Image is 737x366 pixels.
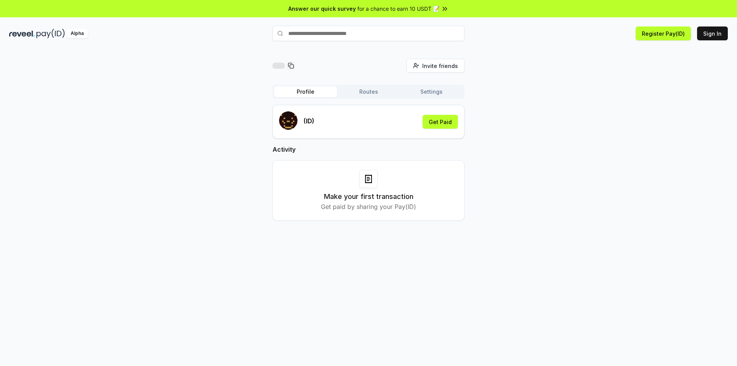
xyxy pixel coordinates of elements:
div: Alpha [66,29,88,38]
h3: Make your first transaction [324,191,413,202]
img: pay_id [36,29,65,38]
span: Answer our quick survey [288,5,356,13]
button: Invite friends [407,59,464,73]
h2: Activity [273,145,464,154]
p: (ID) [304,116,314,126]
button: Routes [337,86,400,97]
button: Sign In [697,26,728,40]
p: Get paid by sharing your Pay(ID) [321,202,416,211]
span: Invite friends [422,62,458,70]
button: Get Paid [423,115,458,129]
button: Settings [400,86,463,97]
img: reveel_dark [9,29,35,38]
button: Register Pay(ID) [636,26,691,40]
button: Profile [274,86,337,97]
span: for a chance to earn 10 USDT 📝 [357,5,440,13]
